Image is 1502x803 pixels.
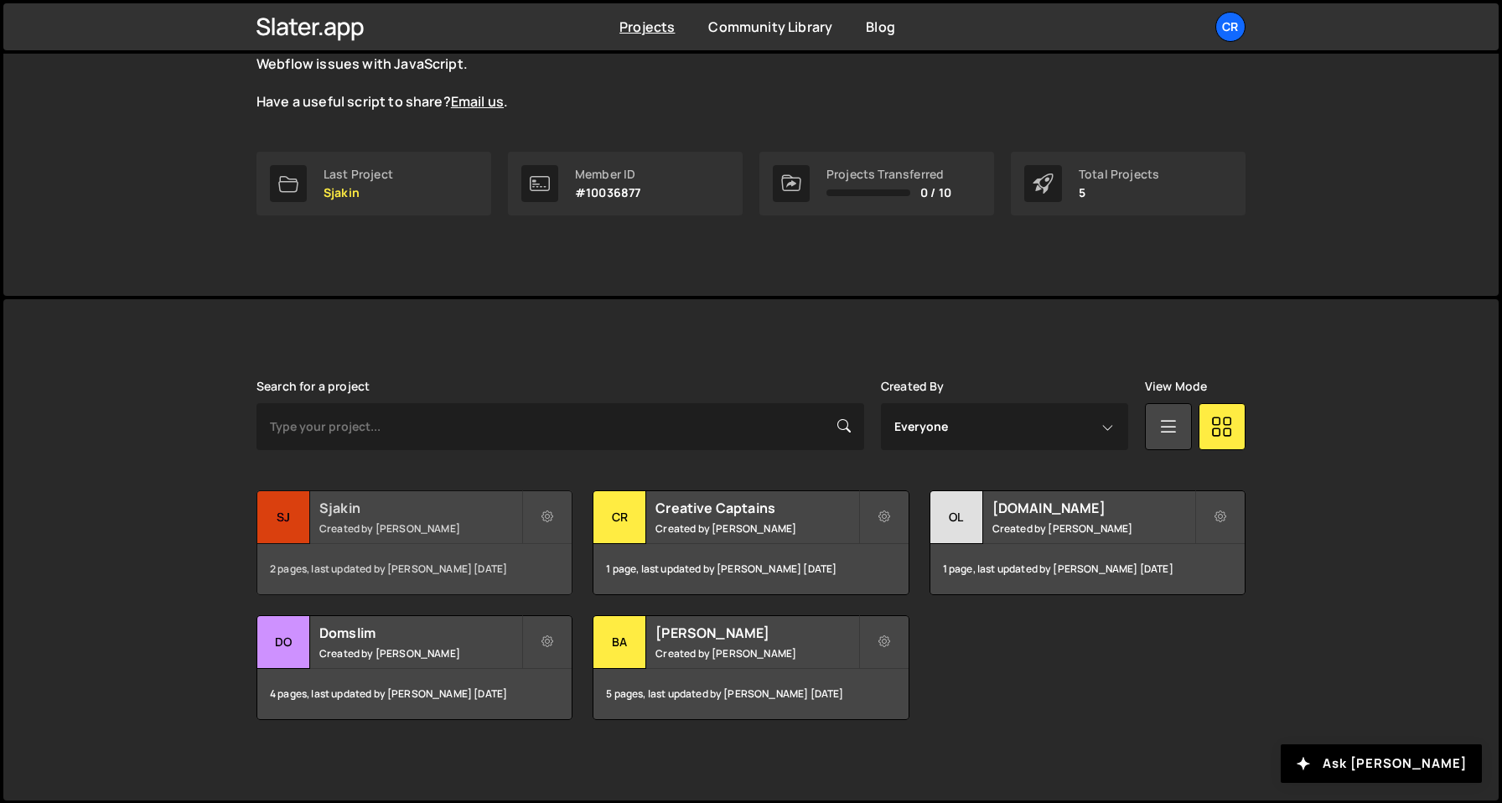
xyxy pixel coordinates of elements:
[593,616,646,669] div: Ba
[655,646,857,661] small: Created by [PERSON_NAME]
[451,92,504,111] a: Email us
[1079,186,1159,199] p: 5
[324,168,393,181] div: Last Project
[257,616,310,669] div: Do
[619,18,675,36] a: Projects
[708,18,832,36] a: Community Library
[1145,380,1207,393] label: View Mode
[257,669,572,719] div: 4 pages, last updated by [PERSON_NAME] [DATE]
[575,168,640,181] div: Member ID
[930,490,1246,595] a: ol [DOMAIN_NAME] Created by [PERSON_NAME] 1 page, last updated by [PERSON_NAME] [DATE]
[319,624,521,642] h2: Domslim
[257,544,572,594] div: 2 pages, last updated by [PERSON_NAME] [DATE]
[992,521,1194,536] small: Created by [PERSON_NAME]
[866,18,895,36] a: Blog
[324,186,393,199] p: Sjakin
[256,152,491,215] a: Last Project Sjakin
[655,521,857,536] small: Created by [PERSON_NAME]
[1281,744,1482,783] button: Ask [PERSON_NAME]
[655,499,857,517] h2: Creative Captains
[930,544,1245,594] div: 1 page, last updated by [PERSON_NAME] [DATE]
[920,186,951,199] span: 0 / 10
[1079,168,1159,181] div: Total Projects
[319,646,521,661] small: Created by [PERSON_NAME]
[256,36,860,111] p: The is live and growing. Explore the curated scripts to solve common Webflow issues with JavaScri...
[256,403,864,450] input: Type your project...
[256,615,572,720] a: Do Domslim Created by [PERSON_NAME] 4 pages, last updated by [PERSON_NAME] [DATE]
[593,615,909,720] a: Ba [PERSON_NAME] Created by [PERSON_NAME] 5 pages, last updated by [PERSON_NAME] [DATE]
[575,186,640,199] p: #10036877
[593,491,646,544] div: Cr
[826,168,951,181] div: Projects Transferred
[593,544,908,594] div: 1 page, last updated by [PERSON_NAME] [DATE]
[655,624,857,642] h2: [PERSON_NAME]
[256,380,370,393] label: Search for a project
[992,499,1194,517] h2: [DOMAIN_NAME]
[257,491,310,544] div: Sj
[593,490,909,595] a: Cr Creative Captains Created by [PERSON_NAME] 1 page, last updated by [PERSON_NAME] [DATE]
[319,499,521,517] h2: Sjakin
[319,521,521,536] small: Created by [PERSON_NAME]
[881,380,945,393] label: Created By
[256,490,572,595] a: Sj Sjakin Created by [PERSON_NAME] 2 pages, last updated by [PERSON_NAME] [DATE]
[930,491,983,544] div: ol
[1215,12,1246,42] a: CR
[593,669,908,719] div: 5 pages, last updated by [PERSON_NAME] [DATE]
